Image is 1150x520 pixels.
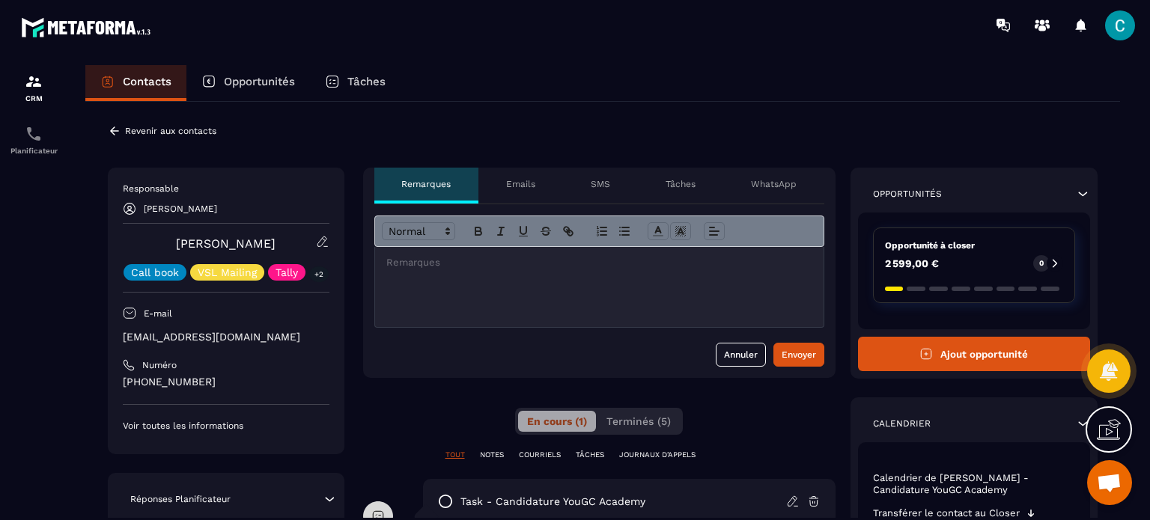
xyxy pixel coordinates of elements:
[885,239,1064,251] p: Opportunité à closer
[1039,258,1044,269] p: 0
[597,411,680,432] button: Terminés (5)
[885,258,939,269] p: 2 599,00 €
[1087,460,1132,505] div: Ouvrir le chat
[480,450,504,460] p: NOTES
[460,495,645,509] p: task - Candidature YouGC Academy
[4,114,64,166] a: schedulerschedulerPlanificateur
[518,411,596,432] button: En cours (1)
[4,61,64,114] a: formationformationCRM
[401,178,451,190] p: Remarques
[4,94,64,103] p: CRM
[576,450,604,460] p: TÂCHES
[123,75,171,88] p: Contacts
[123,330,329,344] p: [EMAIL_ADDRESS][DOMAIN_NAME]
[873,417,931,429] p: Calendrier
[347,75,386,88] p: Tâches
[25,125,43,143] img: scheduler
[4,147,64,155] p: Planificateur
[276,267,298,278] p: Tally
[131,267,179,278] p: Call book
[198,267,257,278] p: VSL Mailing
[123,420,329,432] p: Voir toutes les informations
[125,126,216,136] p: Revenir aux contacts
[123,375,329,389] p: [PHONE_NUMBER]
[224,75,295,88] p: Opportunités
[310,65,401,101] a: Tâches
[873,472,1076,496] p: Calendrier de [PERSON_NAME] - Candidature YouGC Academy
[144,308,172,319] p: E-mail
[519,450,561,460] p: COURRIELS
[130,493,231,505] p: Réponses Planificateur
[527,415,587,427] span: En cours (1)
[873,507,1020,519] p: Transférer le contact au Closer
[176,236,276,251] a: [PERSON_NAME]
[506,178,535,190] p: Emails
[21,13,156,41] img: logo
[858,337,1091,371] button: Ajout opportunité
[773,343,824,367] button: Envoyer
[123,183,329,195] p: Responsable
[309,266,329,282] p: +2
[782,347,816,362] div: Envoyer
[25,73,43,91] img: formation
[445,450,465,460] p: TOUT
[751,178,797,190] p: WhatsApp
[873,188,942,200] p: Opportunités
[666,178,696,190] p: Tâches
[619,450,696,460] p: JOURNAUX D'APPELS
[716,343,766,367] button: Annuler
[591,178,610,190] p: SMS
[186,65,310,101] a: Opportunités
[85,65,186,101] a: Contacts
[142,359,177,371] p: Numéro
[606,415,671,427] span: Terminés (5)
[144,204,217,214] p: [PERSON_NAME]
